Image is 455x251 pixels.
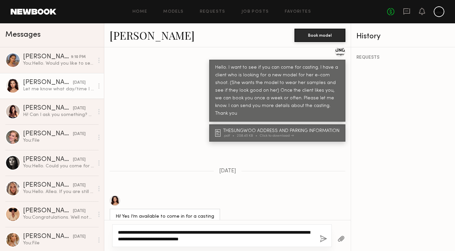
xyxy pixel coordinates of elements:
div: [DATE] [73,80,86,86]
div: [PERSON_NAME] [23,208,73,214]
div: History [356,33,450,40]
div: [PERSON_NAME] [23,182,73,189]
div: Hello. I want to see if you can come for casting. I have a client who is looking for a new model ... [215,64,339,118]
div: [DATE] [73,157,86,163]
a: Favorites [285,10,311,14]
a: THESUNGWOO ADDRESS AND PARKING INFORMATION.pdf208.45 KBClick to download [215,129,341,138]
div: 9:10 PM [71,54,86,60]
div: You: Hello. Would you like to set up the casting again? If you are ok, we can do [DATE][DATE] 11a... [23,60,94,67]
a: [PERSON_NAME] [110,28,195,42]
span: [DATE] [219,168,236,174]
div: [PERSON_NAME] [23,233,73,240]
div: [PERSON_NAME] [23,156,73,163]
div: [DATE] [73,208,86,214]
div: [PERSON_NAME] [23,131,73,137]
div: Click to download [260,134,294,138]
div: REQUESTS [356,55,450,60]
a: Job Posts [241,10,269,14]
div: .pdf [223,134,237,138]
a: Book model [294,32,345,38]
div: You: Hello. Allea. If you are still modeling in [GEOGRAPHIC_DATA], please let me know. Thank you. [23,189,94,195]
div: [DATE] [73,234,86,240]
div: [DATE] [73,105,86,112]
a: Models [163,10,184,14]
div: You: File [23,240,94,246]
div: [PERSON_NAME] [23,79,73,86]
span: Messages [5,31,41,39]
a: Home [133,10,148,14]
div: You: Congratulations. Well noted about your rate. [23,214,94,221]
div: THESUNGWOO ADDRESS AND PARKING INFORMATION [223,129,341,133]
a: Requests [200,10,226,14]
div: Let me know what day/time I should come in! [23,86,94,92]
div: [PERSON_NAME] [23,54,71,60]
div: You: Hello. Could you come for casting [DATE] afternoon around 2pm or [DATE] 11am? Please let me ... [23,163,94,169]
button: Book model [294,29,345,42]
div: 208.45 KB [237,134,260,138]
div: You: File [23,137,94,144]
div: [PERSON_NAME] [23,105,73,112]
div: Hi! Yes I’m available to come in for a casting [116,213,214,221]
div: [DATE] [73,182,86,189]
div: Hi! Can I ask you something? Do I need comp cards with me? [23,112,94,118]
div: [DATE] [73,131,86,137]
